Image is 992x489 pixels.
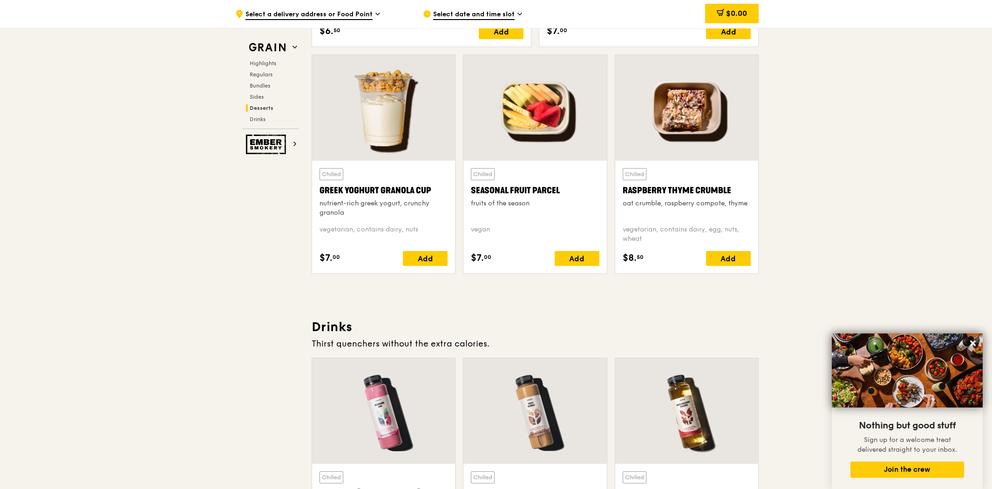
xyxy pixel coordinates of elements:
span: Sides [250,94,264,100]
span: Nothing but good stuff [859,420,956,431]
span: $0.00 [726,9,747,18]
span: Bundles [250,82,270,89]
div: fruits of the season [471,199,599,208]
div: Add [555,251,599,266]
div: Thirst quenchers without the extra calories. [312,337,759,350]
button: Close [965,336,980,351]
div: vegetarian, contains dairy, nuts [319,225,448,244]
span: 50 [333,27,340,34]
div: Add [706,251,751,266]
span: $6. [319,24,333,38]
div: Raspberry Thyme Crumble [623,184,751,197]
span: $7. [471,251,484,265]
div: Seasonal Fruit Parcel [471,184,599,197]
div: Add [706,24,751,39]
h3: Drinks [312,319,759,335]
div: vegetarian, contains dairy, egg, nuts, wheat [623,225,751,244]
span: $7. [319,251,333,265]
div: nutrient-rich greek yogurt, crunchy granola [319,199,448,217]
img: Ember Smokery web logo [246,135,289,154]
div: Add [403,251,448,266]
div: Chilled [319,471,343,483]
span: Drinks [250,116,265,122]
div: oat crumble, raspberry compote, thyme [623,199,751,208]
div: Chilled [319,168,343,180]
span: Select a delivery address or Food Point [245,10,373,20]
div: Greek Yoghurt Granola Cup [319,184,448,197]
div: Add [479,24,523,39]
span: $8. [623,251,637,265]
div: Chilled [623,471,646,483]
span: Sign up for a welcome treat delivered straight to your inbox. [857,436,957,454]
div: vegan [471,225,599,244]
span: 50 [637,253,644,261]
img: Grain web logo [246,39,289,56]
span: $7. [547,24,560,38]
span: Desserts [250,105,273,111]
div: Chilled [623,168,646,180]
div: Chilled [471,471,495,483]
button: Join the crew [850,462,964,478]
span: 00 [560,27,567,34]
div: Chilled [471,168,495,180]
span: Regulars [250,71,272,78]
img: DSC07876-Edit02-Large.jpeg [832,333,983,407]
span: 00 [333,253,340,261]
span: Select date and time slot [433,10,515,20]
span: 00 [484,253,491,261]
span: Highlights [250,60,276,67]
